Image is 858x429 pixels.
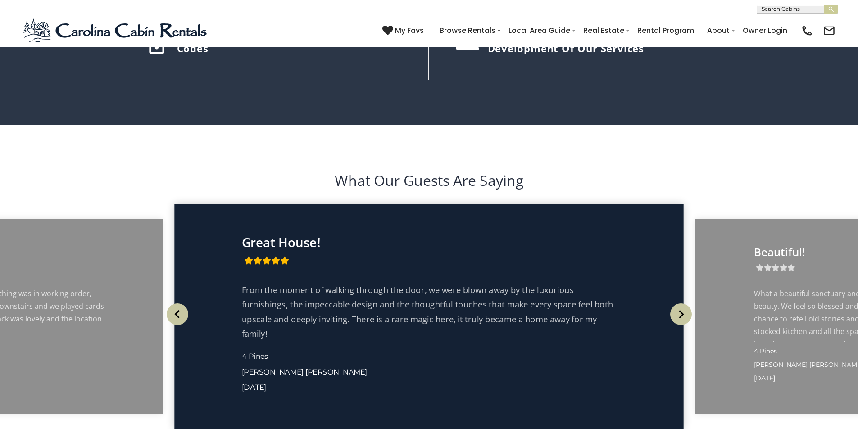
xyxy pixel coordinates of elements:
button: Next [666,294,695,334]
button: Previous [163,294,192,334]
img: mail-regular-black.png [823,24,835,37]
img: arrow [670,303,692,325]
img: phone-regular-black.png [801,24,813,37]
span: [PERSON_NAME] [305,367,367,376]
span: 4 Pines [754,347,777,355]
span: [DATE] [754,374,775,382]
a: My Favs [382,25,426,36]
span: [PERSON_NAME] [754,361,808,369]
a: Real Estate [579,23,629,38]
a: Local Area Guide [504,23,575,38]
img: Blue-2.png [23,17,209,44]
span: [PERSON_NAME] [242,367,304,376]
p: From the moment of walking through the door, we were blown away by the luxurious furnishings, the... [242,283,616,341]
img: arrow [167,303,188,325]
a: Rental Program [633,23,699,38]
span: [DATE] [242,383,266,392]
a: Browse Rentals [435,23,500,38]
h5: Quality feedback loop driving the development of our services [488,33,713,53]
a: 4 Pines [242,352,268,361]
h5: Easy check-in process with Smart Lock codes [177,33,406,53]
h2: What Our Guests Are Saying [23,170,835,191]
span: My Favs [395,25,424,36]
p: Great House! [242,235,616,249]
a: Owner Login [738,23,792,38]
a: About [703,23,734,38]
